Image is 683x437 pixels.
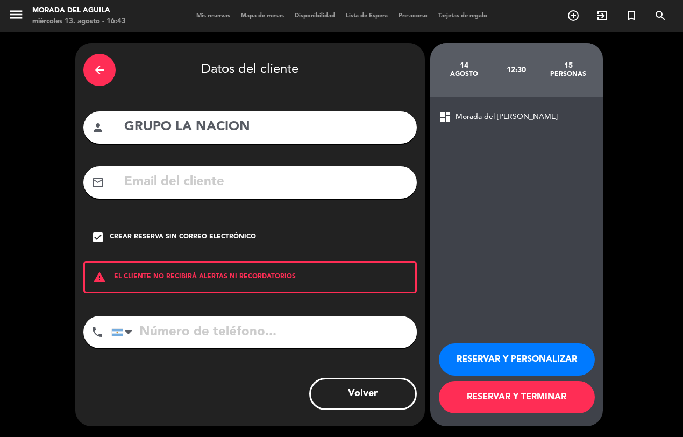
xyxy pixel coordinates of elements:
[83,51,417,89] div: Datos del cliente
[438,70,490,79] div: agosto
[112,316,137,348] div: Argentina: +54
[8,6,24,26] button: menu
[439,381,595,413] button: RESERVAR Y TERMINAR
[439,110,452,123] span: dashboard
[654,9,667,22] i: search
[542,70,594,79] div: personas
[567,9,580,22] i: add_circle_outline
[340,13,393,19] span: Lista de Espera
[93,64,106,76] i: arrow_back
[490,51,542,89] div: 12:30
[32,16,126,27] div: miércoles 13. agosto - 16:43
[596,9,609,22] i: exit_to_app
[111,316,417,348] input: Número de teléfono...
[83,261,417,293] div: EL CLIENTE NO RECIBIRÁ ALERTAS NI RECORDATORIOS
[85,271,114,284] i: warning
[8,6,24,23] i: menu
[91,176,104,189] i: mail_outline
[625,9,638,22] i: turned_in_not
[456,111,558,123] span: Morada del [PERSON_NAME]
[191,13,236,19] span: Mis reservas
[91,231,104,244] i: check_box
[32,5,126,16] div: Morada del Aguila
[309,378,417,410] button: Volver
[91,121,104,134] i: person
[91,326,104,339] i: phone
[438,61,490,70] div: 14
[289,13,340,19] span: Disponibilidad
[110,232,256,243] div: Crear reserva sin correo electrónico
[439,343,595,376] button: RESERVAR Y PERSONALIZAR
[433,13,493,19] span: Tarjetas de regalo
[123,171,409,193] input: Email del cliente
[236,13,289,19] span: Mapa de mesas
[542,61,594,70] div: 15
[123,116,409,138] input: Nombre del cliente
[393,13,433,19] span: Pre-acceso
